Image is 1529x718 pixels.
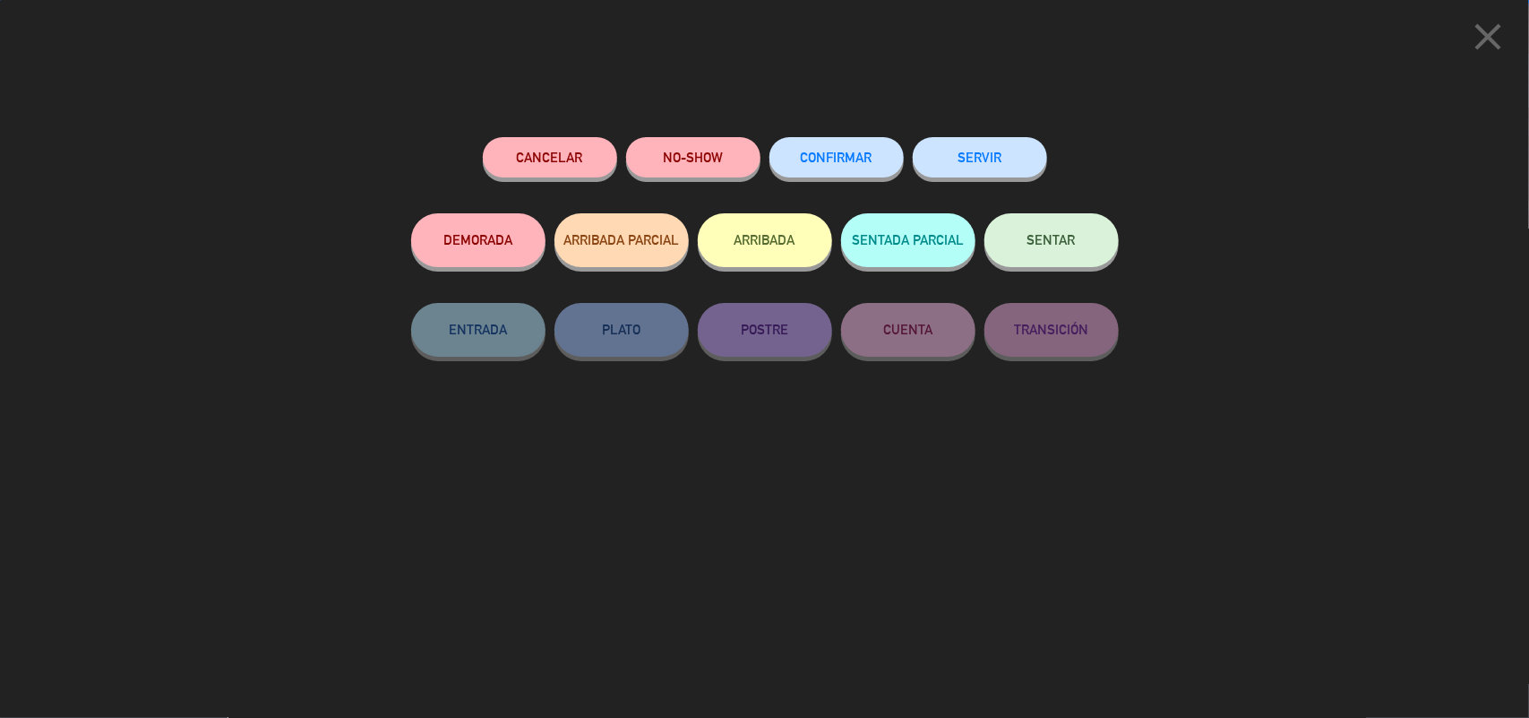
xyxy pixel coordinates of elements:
[483,137,617,177] button: Cancelar
[984,213,1119,267] button: SENTAR
[554,213,689,267] button: ARRIBADA PARCIAL
[841,213,975,267] button: SENTADA PARCIAL
[698,213,832,267] button: ARRIBADA
[769,137,904,177] button: CONFIRMAR
[801,150,872,165] span: CONFIRMAR
[626,137,760,177] button: NO-SHOW
[411,213,545,267] button: DEMORADA
[984,303,1119,357] button: TRANSICIÓN
[1460,13,1516,66] button: close
[698,303,832,357] button: POSTRE
[411,303,545,357] button: ENTRADA
[1027,232,1076,247] span: SENTAR
[554,303,689,357] button: PLATO
[1465,14,1510,59] i: close
[563,232,679,247] span: ARRIBADA PARCIAL
[913,137,1047,177] button: SERVIR
[841,303,975,357] button: CUENTA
